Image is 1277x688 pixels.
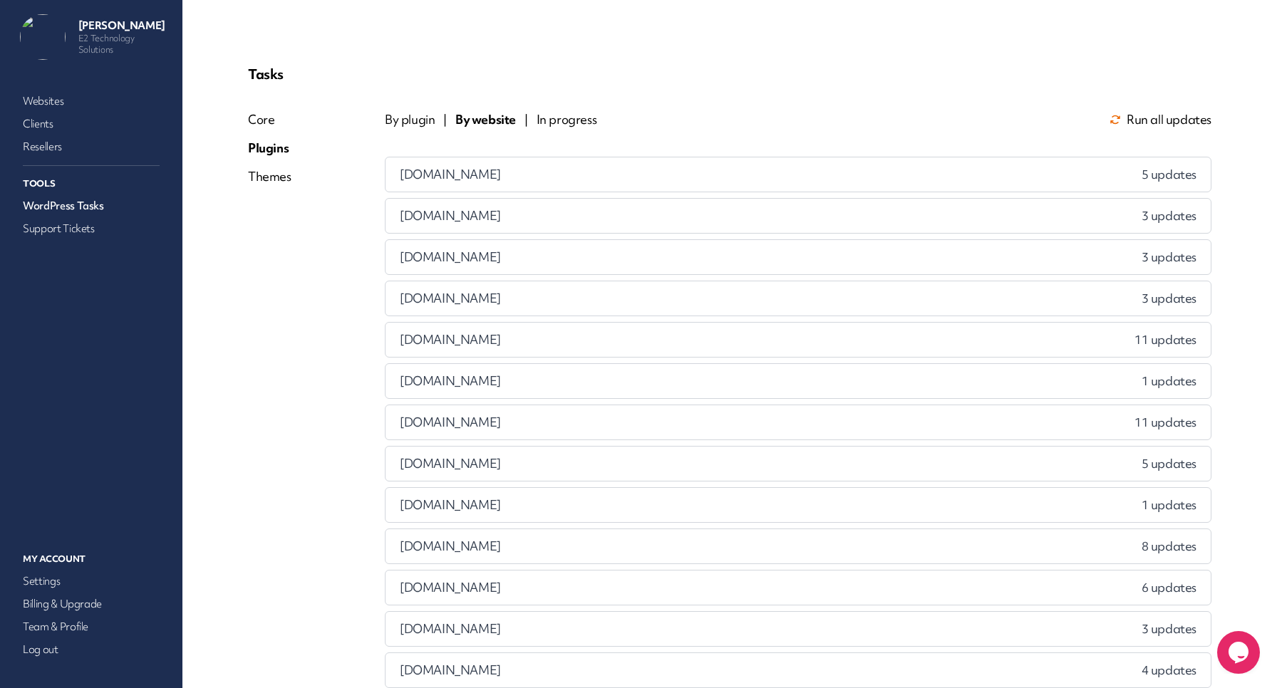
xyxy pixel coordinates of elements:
p: Tasks [248,66,1211,83]
a: Resellers [20,137,162,157]
iframe: chat widget [1217,631,1263,674]
a: Settings [20,571,162,591]
span: | [443,111,447,128]
a: Support Tickets [20,219,162,239]
span: [DOMAIN_NAME] [400,538,501,555]
span: [DOMAIN_NAME] [400,579,501,596]
a: Billing & Upgrade [20,594,162,614]
span: [DOMAIN_NAME] [400,455,501,472]
a: Team & Profile [20,617,162,637]
span: 5 updates [1127,449,1211,478]
span: [DOMAIN_NAME] [400,166,501,183]
div: Core [248,111,291,128]
a: Websites [20,91,162,111]
a: Clients [20,114,162,134]
span: 11 updates [1120,325,1211,354]
span: | [524,111,528,128]
span: 3 updates [1127,243,1211,271]
p: E2 Technology Solutions [78,33,171,56]
span: 4 updates [1127,656,1211,684]
span: 8 updates [1127,532,1211,561]
p: [PERSON_NAME] [78,19,171,33]
span: 3 updates [1127,284,1211,313]
a: WordPress Tasks [20,196,162,216]
span: 3 updates [1127,615,1211,643]
a: Log out [20,640,162,660]
button: Run all updates [1110,111,1211,128]
span: [DOMAIN_NAME] [400,620,501,637]
span: [DOMAIN_NAME] [400,662,501,679]
span: [DOMAIN_NAME] [400,331,501,348]
span: 3 updates [1127,202,1211,230]
span: By website [455,111,516,128]
span: 1 updates [1127,367,1211,395]
span: [DOMAIN_NAME] [400,249,501,266]
span: [DOMAIN_NAME] [400,372,501,390]
span: 5 updates [1127,160,1211,189]
span: 6 updates [1127,573,1211,602]
span: 1 updates [1127,491,1211,519]
span: [DOMAIN_NAME] [400,290,501,307]
span: [DOMAIN_NAME] [400,496,501,514]
span: Run all updates [1127,111,1211,128]
p: Tools [20,174,162,193]
span: [DOMAIN_NAME] [400,207,501,224]
span: In progress [537,111,597,128]
p: My Account [20,550,162,568]
div: Plugins [248,140,291,157]
span: 11 updates [1120,408,1211,437]
span: [DOMAIN_NAME] [400,414,501,431]
span: By plugin [385,111,435,128]
div: Themes [248,168,291,185]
